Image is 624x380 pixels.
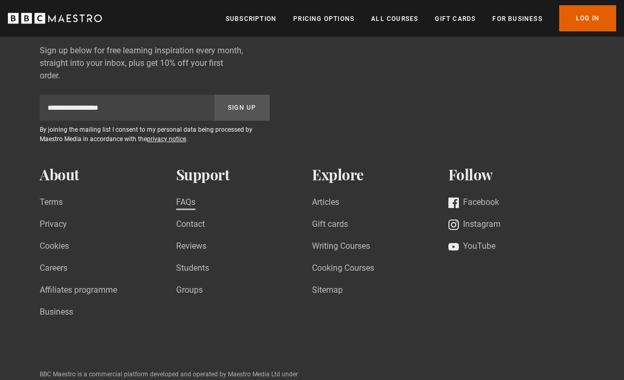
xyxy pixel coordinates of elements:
[147,135,186,143] a: privacy notice
[40,44,270,82] label: Sign up below for free learning inspiration every month, straight into your inbox, plus get 10% o...
[448,218,501,232] a: Instagram
[40,125,270,144] p: By joining the mailing list I consent to my personal data being processed by Maestro Media in acc...
[371,14,418,24] a: All Courses
[40,284,117,298] a: Affiliates programme
[176,218,205,232] a: Contact
[435,14,476,24] a: Gift Cards
[40,196,63,210] a: Terms
[40,95,270,121] div: Sign up to newsletter
[448,240,495,254] a: YouTube
[176,262,209,276] a: Students
[448,166,585,183] h2: Follow
[8,10,102,26] svg: BBC Maestro
[312,218,348,232] a: Gift cards
[40,218,67,232] a: Privacy
[176,240,206,254] a: Reviews
[312,240,370,254] a: Writing Courses
[40,306,73,320] a: Business
[176,196,195,210] a: FAQs
[312,196,339,210] a: Articles
[226,14,276,24] a: Subscription
[559,5,616,31] a: Log In
[176,166,313,183] h2: Support
[40,166,176,183] h2: About
[293,14,354,24] a: Pricing Options
[312,262,374,276] a: Cooking Courses
[312,166,448,183] h2: Explore
[214,95,270,121] button: Sign Up
[226,5,616,31] nav: Primary
[312,284,343,298] a: Sitemap
[492,14,542,24] a: For business
[40,166,584,344] nav: Footer
[40,262,67,276] a: Careers
[176,284,203,298] a: Groups
[40,240,69,254] a: Cookies
[448,196,499,210] a: Facebook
